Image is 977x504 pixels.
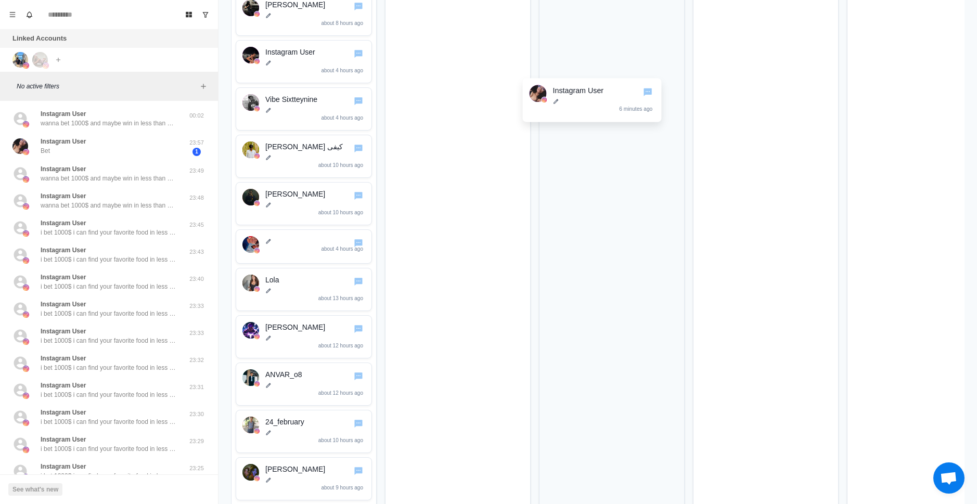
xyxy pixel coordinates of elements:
button: Board View [181,6,197,23]
p: 23:29 [184,437,210,446]
p: Instagram User [41,245,86,255]
p: 23:31 [184,383,210,392]
div: Ouvrir le chat [933,462,965,494]
img: picture [12,52,28,68]
p: 23:33 [184,329,210,338]
p: Linked Accounts [12,33,67,44]
p: i bet 1000$ i can find your favorite food in less than 10mn [41,282,176,291]
button: See what's new [8,483,62,496]
img: picture [23,366,29,372]
p: No active filters [17,82,197,91]
p: Instagram User [41,408,86,417]
p: i bet 1000$ i can find your favorite food in less than 10mn [41,228,176,237]
p: 00:02 [184,111,210,120]
img: picture [12,138,28,154]
p: i bet 1000$ i can find your favorite food in less than 10mn [41,336,176,345]
img: picture [23,176,29,183]
p: 23:30 [184,410,210,419]
p: Instagram User [41,354,86,363]
p: Instagram User [41,218,86,228]
img: picture [23,285,29,291]
span: 1 [192,148,201,156]
img: picture [32,52,48,68]
button: Show unread conversations [197,6,214,23]
p: 23:40 [184,275,210,283]
p: Instagram User [41,191,86,201]
button: Add filters [197,80,210,93]
p: wanna bet 1000$ and maybe win in less than 10mn princess ? [41,201,176,210]
p: i bet 1000$ i can find your favorite food in less than 10mn [41,255,176,264]
p: 23:33 [184,302,210,311]
img: picture [23,257,29,264]
img: picture [23,62,29,69]
p: Instagram User [41,300,86,309]
img: picture [23,149,29,155]
img: picture [23,312,29,318]
img: picture [23,339,29,345]
p: i bet 1000$ i can find your favorite food in less than 10mn [41,309,176,318]
p: Bet [41,146,50,156]
img: picture [23,230,29,237]
button: Add account [52,54,65,66]
img: picture [23,447,29,453]
p: 23:32 [184,356,210,365]
img: picture [23,420,29,426]
p: Instagram User [41,435,86,444]
p: Instagram User [41,164,86,174]
p: i bet 1000$ i can find your favorite food in less than 10mn [41,390,176,399]
p: Instagram User [41,462,86,471]
p: 23:43 [184,248,210,256]
button: Menu [4,6,21,23]
p: 23:45 [184,221,210,229]
p: Instagram User [41,381,86,390]
img: picture [43,62,49,69]
p: wanna bet 1000$ and maybe win in less than 10mn princess ? [41,174,176,183]
img: picture [23,203,29,210]
p: Instagram User [41,327,86,336]
p: Instagram User [41,109,86,119]
p: Instagram User [41,137,86,146]
p: i bet 1000$ i can find your favorite food in less than 10mn [41,417,176,427]
img: picture [23,121,29,127]
p: wanna bet 1000$ and maybe win in less than 10mn princess ? [41,119,176,128]
p: Instagram User [41,273,86,282]
p: 23:57 [184,138,210,147]
p: 23:25 [184,464,210,473]
p: 23:49 [184,166,210,175]
p: i bet 1000$ i can find your favorite food in less than 10mn [41,471,176,481]
img: picture [23,393,29,399]
button: Notifications [21,6,37,23]
p: i bet 1000$ i can find your favorite food in less than 10mn [41,444,176,454]
p: 23:48 [184,193,210,202]
img: picture [23,474,29,480]
p: i bet 1000$ i can find your favorite food in less than 10mn [41,363,176,372]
